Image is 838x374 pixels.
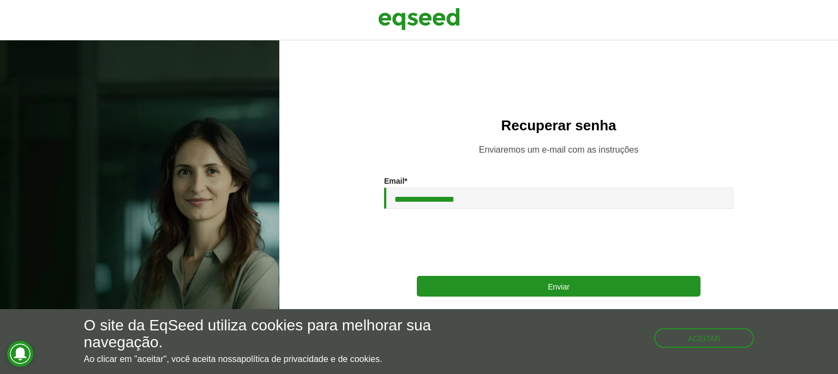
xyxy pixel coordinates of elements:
[84,317,486,351] h5: O site da EqSeed utiliza cookies para melhorar sua navegação.
[384,177,408,185] label: Email
[301,118,816,134] h2: Recuperar senha
[378,5,460,33] img: EqSeed Logo
[84,354,486,364] p: Ao clicar em "aceitar", você aceita nossa .
[301,144,816,155] p: Enviaremos um e-mail com as instruções
[241,355,380,364] a: política de privacidade e de cookies
[654,328,755,348] button: Aceitar
[476,220,642,262] iframe: reCAPTCHA
[417,276,701,297] button: Enviar
[404,177,407,185] span: Este campo é obrigatório.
